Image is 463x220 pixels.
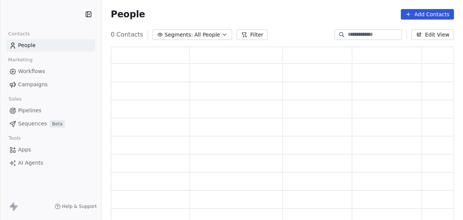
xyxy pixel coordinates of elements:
[401,9,454,20] button: Add Contacts
[6,104,95,117] a: Pipelines
[5,28,33,40] span: Contacts
[6,78,95,91] a: Campaigns
[50,120,65,128] span: Beta
[18,146,31,154] span: Apps
[62,203,97,209] span: Help & Support
[6,118,95,130] a: SequencesBeta
[411,29,454,40] button: Edit View
[6,39,95,52] a: People
[18,159,43,167] span: AI Agents
[237,29,268,40] button: Filter
[165,31,193,39] span: Segments:
[111,9,145,20] span: People
[6,157,95,169] a: AI Agents
[18,67,45,75] span: Workflows
[18,120,47,128] span: Sequences
[194,31,220,39] span: All People
[18,41,36,49] span: People
[5,133,24,144] span: Tools
[111,30,143,39] span: 0 Contacts
[18,107,41,115] span: Pipelines
[5,54,36,66] span: Marketing
[55,203,97,209] a: Help & Support
[18,81,47,89] span: Campaigns
[6,144,95,156] a: Apps
[5,93,25,105] span: Sales
[6,65,95,78] a: Workflows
